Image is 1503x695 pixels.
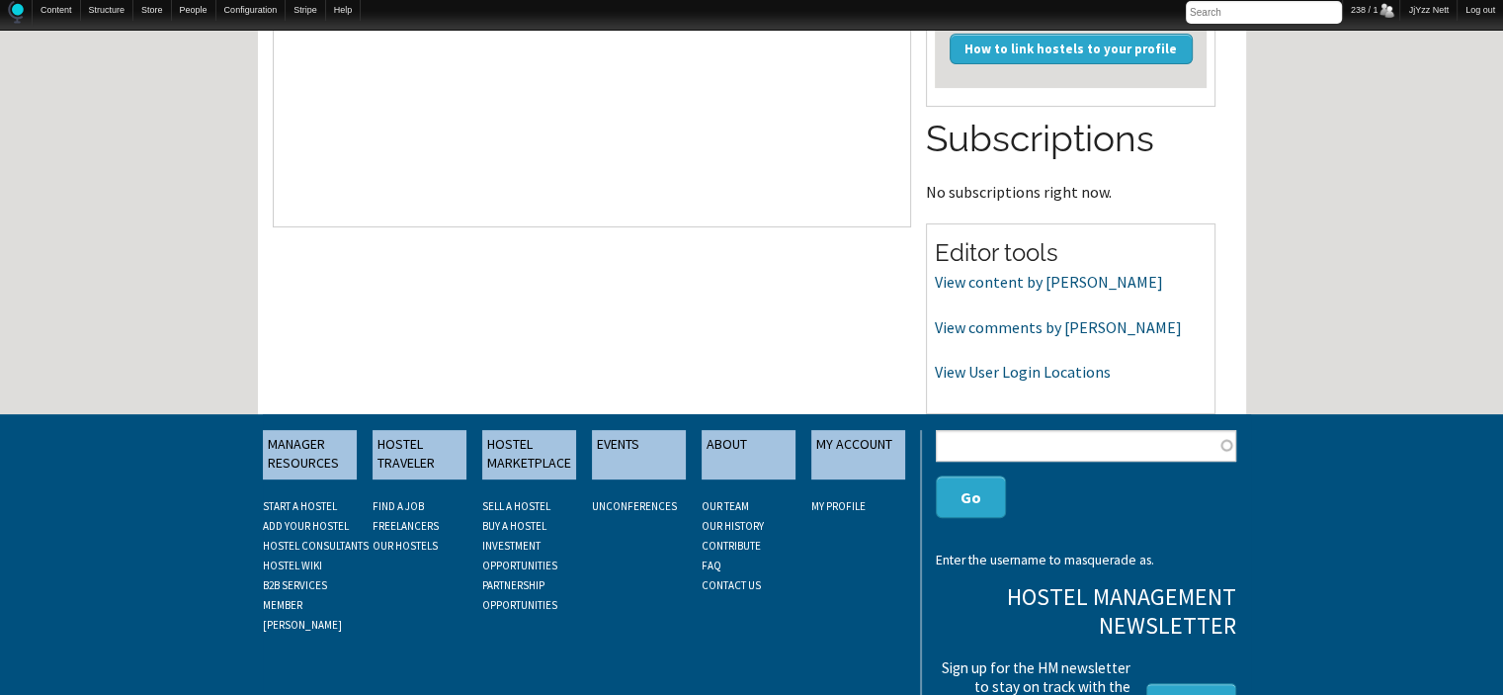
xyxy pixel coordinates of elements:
a: HOSTEL MARKETPLACE [482,430,576,479]
a: START A HOSTEL [263,499,337,513]
a: B2B SERVICES [263,578,327,592]
a: My Profile [811,499,866,513]
a: ADD YOUR HOSTEL [263,519,349,533]
a: SELL A HOSTEL [482,499,550,513]
a: View content by [PERSON_NAME] [935,272,1163,292]
input: Search [1186,1,1342,24]
div: Enter the username to masquerade as. [936,554,1235,567]
h2: Subscriptions [926,114,1215,165]
a: EVENTS [592,430,686,479]
a: OUR HISTORY [702,519,764,533]
h2: Editor tools [935,236,1207,270]
a: INVESTMENT OPPORTUNITIES [482,539,557,572]
a: ABOUT [702,430,795,479]
a: UNCONFERENCES [592,499,677,513]
a: HOSTEL WIKI [263,559,322,572]
a: OUR HOSTELS [373,539,438,553]
a: PARTNERSHIP OPPORTUNITIES [482,578,557,612]
a: View User Login Locations [935,362,1111,382]
a: HOSTEL TRAVELER [373,430,466,479]
a: FIND A JOB [373,499,424,513]
a: BUY A HOSTEL [482,519,546,533]
a: MANAGER RESOURCES [263,430,357,479]
a: OUR TEAM [702,499,749,513]
h3: Hostel Management Newsletter [936,583,1235,641]
section: No subscriptions right now. [926,114,1215,199]
a: FREELANCERS [373,519,439,533]
a: FAQ [702,559,721,572]
a: MY ACCOUNT [811,430,905,479]
button: Go [936,476,1006,518]
a: View comments by [PERSON_NAME] [935,317,1182,337]
a: MEMBER [PERSON_NAME] [263,598,342,632]
a: How to link hostels to your profile [950,34,1193,63]
img: Home [8,1,24,24]
a: CONTACT US [702,578,761,592]
a: CONTRIBUTE [702,539,761,553]
a: HOSTEL CONSULTANTS [263,539,369,553]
